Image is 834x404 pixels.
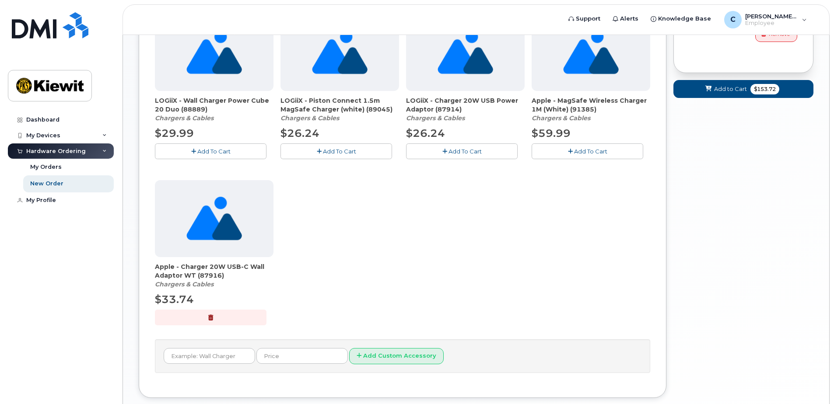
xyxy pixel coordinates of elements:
[406,143,518,159] button: Add To Cart
[349,348,444,364] button: Add Custom Accessory
[155,262,273,280] span: Apple - Charger 20W USB-C Wall Adaptor WT (87916)
[155,127,194,139] span: $29.99
[186,14,242,91] img: no_image_found-2caef05468ed5679b831cfe6fc140e25e0c280774317ffc20a367ab7fd17291e.png
[645,10,717,28] a: Knowledge Base
[673,80,813,98] button: Add to Cart $153.72
[155,96,273,122] div: LOGiiX - Wall Charger Power Cube 20 Duo (88889)
[532,143,643,159] button: Add To Cart
[323,148,356,155] span: Add To Cart
[730,14,736,25] span: C
[186,180,242,257] img: no_image_found-2caef05468ed5679b831cfe6fc140e25e0c280774317ffc20a367ab7fd17291e.png
[312,14,368,91] img: no_image_found-2caef05468ed5679b831cfe6fc140e25e0c280774317ffc20a367ab7fd17291e.png
[406,114,465,122] em: Chargers & Cables
[606,10,645,28] a: Alerts
[620,14,638,23] span: Alerts
[750,84,779,94] span: $153.72
[155,143,266,159] button: Add To Cart
[164,348,255,364] input: Example: Wall Charger
[256,348,348,364] input: Price
[745,20,798,27] span: Employee
[280,143,392,159] button: Add To Cart
[406,96,525,122] div: LOGiiX - Charger 20W USB Power Adaptor (87914)
[576,14,600,23] span: Support
[563,14,619,91] img: no_image_found-2caef05468ed5679b831cfe6fc140e25e0c280774317ffc20a367ab7fd17291e.png
[658,14,711,23] span: Knowledge Base
[745,13,798,20] span: [PERSON_NAME].[PERSON_NAME]
[532,96,650,114] span: Apple - MagSafe Wireless Charger 1M (White) (91385)
[280,96,399,122] div: LOGiiX - Piston Connect 1.5m MagSafe Charger (white) (89045)
[155,293,194,306] span: $33.74
[574,148,607,155] span: Add To Cart
[197,148,231,155] span: Add To Cart
[718,11,813,28] div: Courtney.Robia
[449,148,482,155] span: Add To Cart
[714,85,747,93] span: Add to Cart
[562,10,606,28] a: Support
[280,96,399,114] span: LOGiiX - Piston Connect 1.5m MagSafe Charger (white) (89045)
[280,114,339,122] em: Chargers & Cables
[155,280,214,288] em: Chargers & Cables
[280,127,319,139] span: $26.24
[155,114,214,122] em: Chargers & Cables
[406,96,525,114] span: LOGiiX - Charger 20W USB Power Adaptor (87914)
[155,96,273,114] span: LOGiiX - Wall Charger Power Cube 20 Duo (88889)
[532,96,650,122] div: Apple - MagSafe Wireless Charger 1M (White) (91385)
[796,366,827,397] iframe: Messenger Launcher
[438,14,493,91] img: no_image_found-2caef05468ed5679b831cfe6fc140e25e0c280774317ffc20a367ab7fd17291e.png
[532,127,571,139] span: $59.99
[406,127,445,139] span: $26.24
[155,262,273,289] div: Apple - Charger 20W USB-C Wall Adaptor WT (87916)
[532,114,590,122] em: Chargers & Cables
